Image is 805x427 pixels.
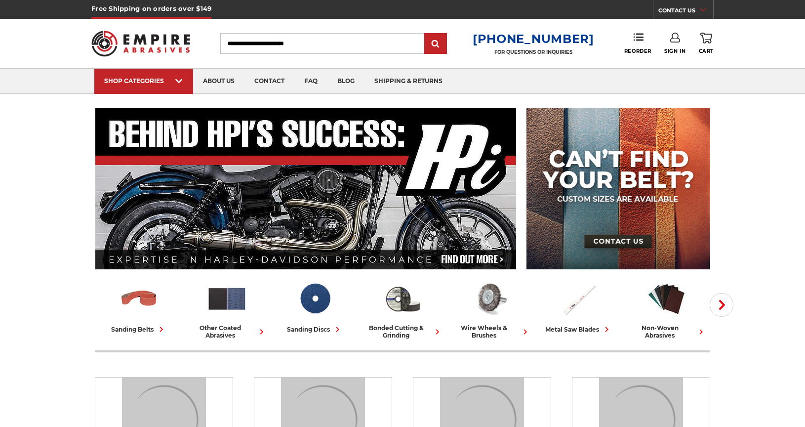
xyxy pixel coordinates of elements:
[362,278,443,339] a: bonded cutting & grinding
[470,278,511,319] img: Wire Wheels & Brushes
[187,278,267,339] a: other coated abrasives
[294,278,335,319] img: Sanding Discs
[473,49,594,55] p: FOR QUESTIONS OR INQUIRIES
[327,69,364,94] a: blog
[626,278,706,339] a: non-woven abrasives
[710,293,733,317] button: Next
[624,48,651,54] span: Reorder
[699,48,714,54] span: Cart
[206,278,247,319] img: Other Coated Abrasives
[450,324,530,339] div: wire wheels & brushes
[545,324,612,335] div: metal saw blades
[382,278,423,319] img: Bonded Cutting & Grinding
[95,108,517,269] img: Banner for an interview featuring Horsepower Inc who makes Harley performance upgrades featured o...
[244,69,294,94] a: contact
[538,278,618,335] a: metal saw blades
[104,77,183,85] div: SHOP CATEGORIES
[664,48,685,54] span: Sign In
[187,324,267,339] div: other coated abrasives
[287,324,343,335] div: sanding discs
[99,278,179,335] a: sanding belts
[275,278,355,335] a: sanding discs
[526,108,710,269] img: promo banner for custom belts.
[362,324,443,339] div: bonded cutting & grinding
[473,32,594,46] a: [PHONE_NUMBER]
[193,69,244,94] a: about us
[450,278,530,339] a: wire wheels & brushes
[426,34,445,54] input: Submit
[558,278,599,319] img: Metal Saw Blades
[364,69,452,94] a: shipping & returns
[294,69,327,94] a: faq
[624,33,651,54] a: Reorder
[119,278,160,319] img: Sanding Belts
[626,324,706,339] div: non-woven abrasives
[111,324,166,335] div: sanding belts
[646,278,687,319] img: Non-woven Abrasives
[699,33,714,54] a: Cart
[91,24,190,63] img: Empire Abrasives
[658,5,713,19] a: CONTACT US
